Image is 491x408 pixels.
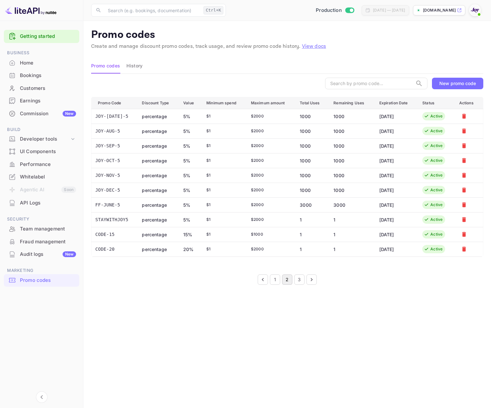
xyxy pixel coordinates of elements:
td: [DATE] [374,197,418,212]
div: New promo code [439,81,476,86]
td: percentage [137,124,178,138]
td: 5% [178,138,201,153]
p: [DOMAIN_NAME] [423,7,456,13]
div: $ 2000 [251,202,289,208]
td: [DATE] [374,138,418,153]
p: Promo codes [91,29,483,41]
div: $ 1 [206,246,241,252]
td: 1 [328,242,374,256]
div: Active [430,231,443,237]
td: 5% [178,153,201,168]
a: Bookings [4,69,79,81]
button: Mark for deletion [459,215,469,224]
td: JOY-AUG-5 [91,124,137,138]
div: API Logs [4,197,79,209]
div: $ 1 [206,231,241,237]
td: 1000 [295,183,328,197]
img: LiteAPI logo [5,5,56,15]
td: STAYWITHJOY5 [91,212,137,227]
div: UI Components [4,145,79,158]
a: Earnings [4,95,79,107]
td: percentage [137,138,178,153]
div: Team management [20,225,76,233]
a: Promo codes [4,274,79,286]
div: Earnings [20,97,76,105]
a: View docs [302,43,326,50]
div: Active [430,158,443,163]
div: API Logs [20,199,76,207]
div: New [63,111,76,117]
td: JOY-SEP-5 [91,138,137,153]
td: 5% [178,183,201,197]
td: percentage [137,197,178,212]
th: Expiration Date [374,97,418,109]
div: Developer tools [4,134,79,145]
span: Security [4,216,79,223]
div: Active [430,187,443,193]
div: $ 1 [206,158,241,163]
button: Promo codes [91,58,120,74]
a: Whitelabel [4,171,79,183]
td: 1000 [328,109,374,124]
a: Getting started [20,33,76,40]
button: Mark for deletion [459,230,469,239]
button: Mark for deletion [459,170,469,180]
div: Customers [20,85,76,92]
th: Total Uses [295,97,328,109]
button: Mark for deletion [459,156,469,165]
div: $ 2000 [251,187,289,193]
td: 1000 [295,168,328,183]
div: $ 1 [206,128,241,134]
td: JOY-OCT-5 [91,153,137,168]
div: Team management [4,223,79,235]
td: 5% [178,212,201,227]
a: UI Components [4,145,79,157]
div: Active [430,128,443,134]
th: Remaining Uses [328,97,374,109]
td: percentage [137,183,178,197]
td: [DATE] [374,153,418,168]
td: 5% [178,124,201,138]
div: $ 2000 [251,246,289,252]
td: [DATE] [374,242,418,256]
div: $ 1 [206,217,241,222]
td: [DATE] [374,212,418,227]
div: Home [4,57,79,69]
button: Mark for deletion [459,200,469,210]
div: $ 1 [206,187,241,193]
td: 1 [295,242,328,256]
button: Mark for deletion [459,244,469,254]
div: Bookings [4,69,79,82]
div: $ 2000 [251,113,289,119]
td: percentage [137,242,178,256]
span: Build [4,126,79,133]
div: Active [430,113,443,119]
td: [DATE] [374,124,418,138]
input: Search (e.g. bookings, documentation) [104,4,201,17]
a: Fraud management [4,236,79,247]
td: 1 [328,227,374,242]
td: JOY-NOV-5 [91,168,137,183]
div: Home [20,59,76,67]
span: Business [4,49,79,56]
div: New [63,251,76,257]
div: $ 2000 [251,143,289,149]
div: Performance [20,161,76,168]
button: page 2 [282,274,292,285]
td: 1000 [328,183,374,197]
td: 1 [328,212,374,227]
td: 1000 [295,138,328,153]
div: Bookings [20,72,76,79]
td: 5% [178,109,201,124]
div: Getting started [4,30,79,43]
div: Promo codes [20,277,76,284]
a: CommissionNew [4,108,79,119]
div: Switch to Sandbox mode [313,7,357,14]
div: Audit logs [20,251,76,258]
div: Earnings [4,95,79,107]
input: Search by promo code... [325,78,413,89]
button: Mark for deletion [459,141,469,151]
div: $ 1 [206,143,241,149]
td: FF-JUNE-5 [91,197,137,212]
div: $ 1 [206,202,241,208]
